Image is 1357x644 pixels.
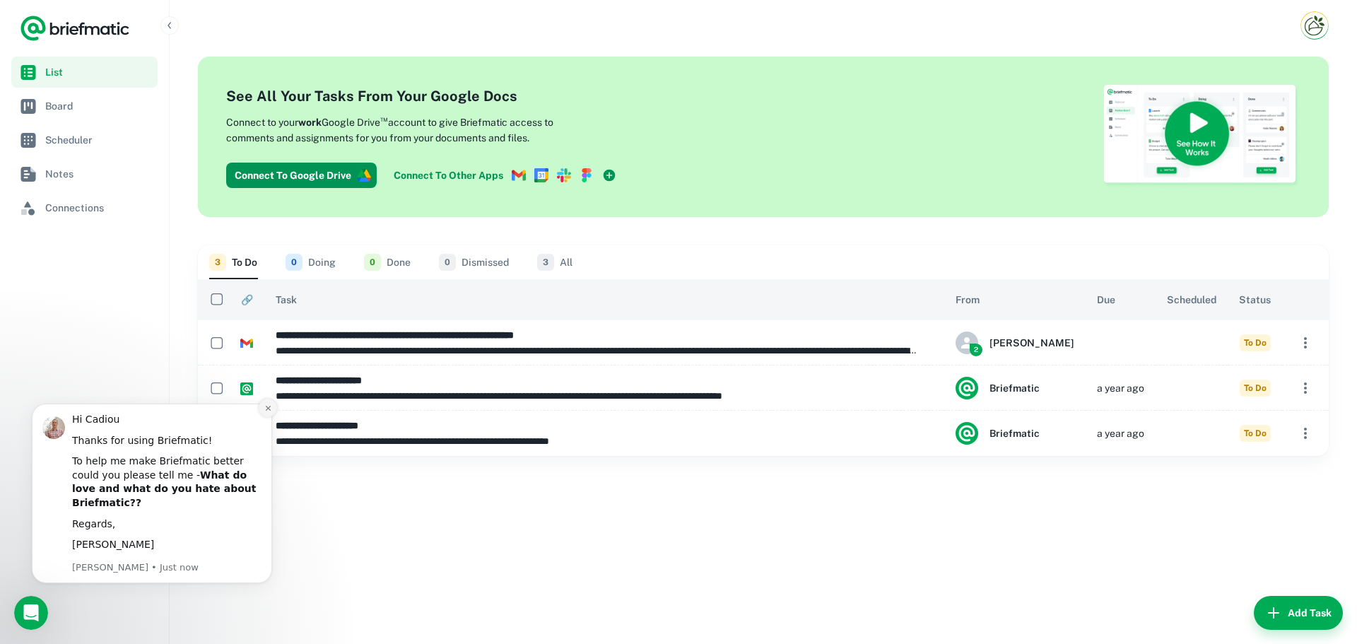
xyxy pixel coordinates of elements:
span: Board [45,98,152,114]
button: To Do [209,245,257,279]
span: Due [1097,291,1115,308]
iframe: Intercom live chat [14,596,48,630]
h6: Briefmatic [989,426,1040,441]
span: Scheduler [45,132,152,148]
span: To Do [1240,334,1271,351]
img: Cadiou Pro Expérience Clients [1303,13,1327,37]
span: Connections [45,200,152,216]
span: Scheduled [1167,291,1216,308]
div: Briefmatic [956,377,1074,399]
span: Status [1239,291,1271,308]
span: 🔗 [241,291,253,308]
button: Doing [286,245,336,279]
div: Briefmatic [956,422,1074,445]
a: Logo [20,14,130,42]
div: Arnaud SANTERRE [956,332,1074,354]
img: system.png [956,377,978,399]
p: Connect to your Google Drive account to give Briefmatic access to comments and assignments for yo... [226,112,601,146]
button: Done [364,245,411,279]
img: https://app.briefmatic.com/assets/integrations/gmail.png [240,337,253,350]
h6: [PERSON_NAME] [989,335,1074,351]
span: 0 [439,254,456,271]
span: To Do [1240,425,1271,442]
img: https://app.briefmatic.com/assets/integrations/system.png [240,382,253,395]
b: work [298,117,322,128]
sup: ™ [380,114,388,124]
h4: See All Your Tasks From Your Google Docs [226,86,622,107]
button: Account button [1300,11,1329,40]
span: List [45,64,152,80]
a: Connect To Other Apps [388,163,622,188]
td: a year ago [1086,411,1156,456]
span: To Do [1240,380,1271,397]
td: a year ago [1086,365,1156,411]
a: Connections [11,192,158,223]
button: Connect To Google Drive [226,163,377,188]
span: 2 [970,344,982,356]
span: 3 [537,254,554,271]
iframe: Intercom notifications message [11,397,293,606]
a: Board [11,90,158,122]
h6: Briefmatic [989,380,1040,396]
img: system.png [956,422,978,445]
a: List [11,57,158,88]
a: Notes [11,158,158,189]
span: 0 [286,254,302,271]
img: See How Briefmatic Works [1103,85,1300,189]
span: Notes [45,166,152,182]
button: Dismissed [439,245,509,279]
span: 3 [209,254,226,271]
button: All [537,245,572,279]
button: Add Task [1254,596,1343,630]
span: 0 [364,254,381,271]
a: Scheduler [11,124,158,156]
span: From [956,291,980,308]
span: Task [276,291,297,308]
